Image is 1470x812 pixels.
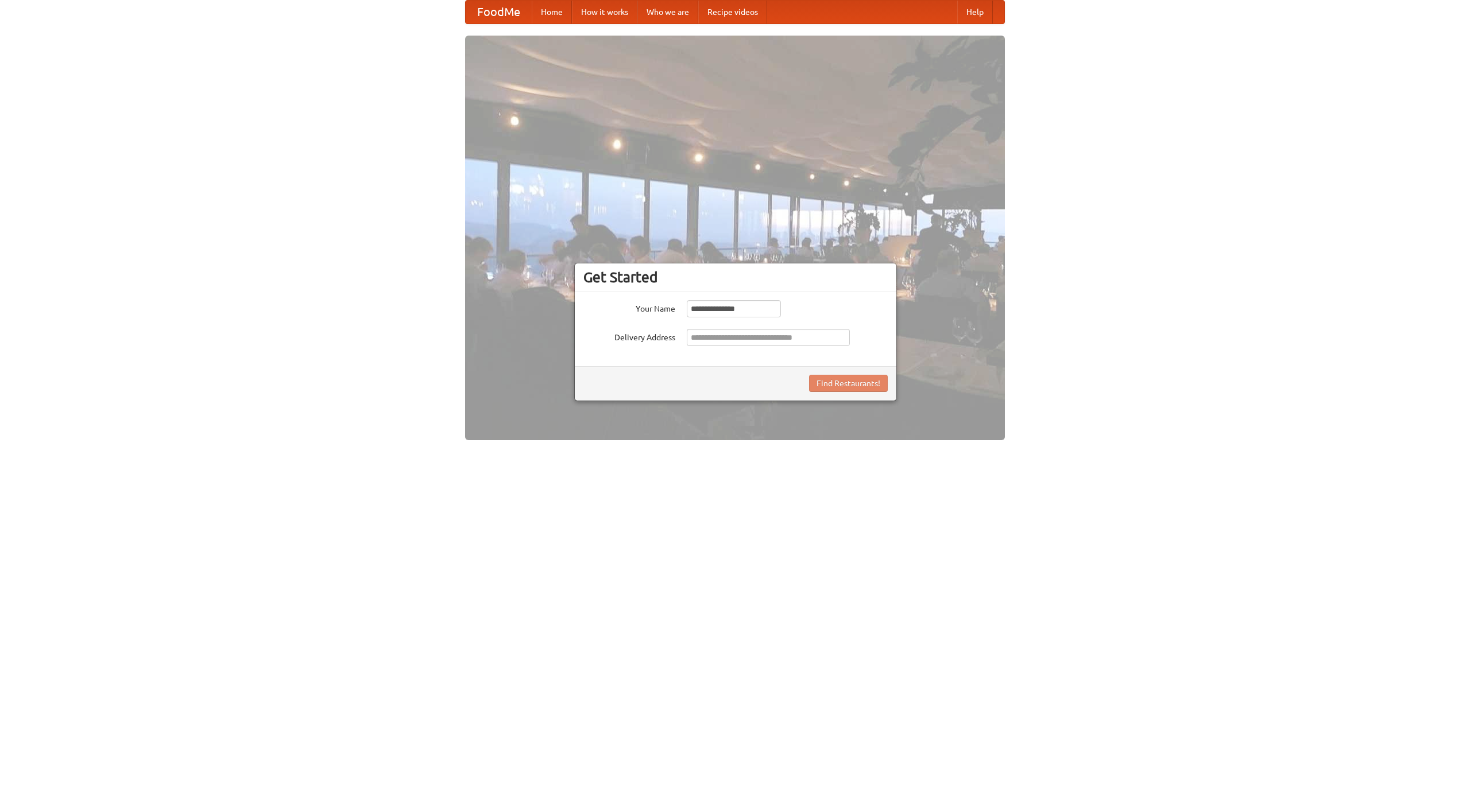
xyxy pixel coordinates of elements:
label: Your Name [583,300,675,314]
a: Home [532,1,572,24]
a: Who we are [637,1,698,24]
a: How it works [572,1,637,24]
h3: Get Started [583,269,888,286]
a: FoodMe [466,1,532,24]
label: Delivery Address [583,329,675,343]
button: Find Restaurants! [809,375,888,392]
a: Recipe videos [698,1,767,24]
a: Help [957,1,993,24]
